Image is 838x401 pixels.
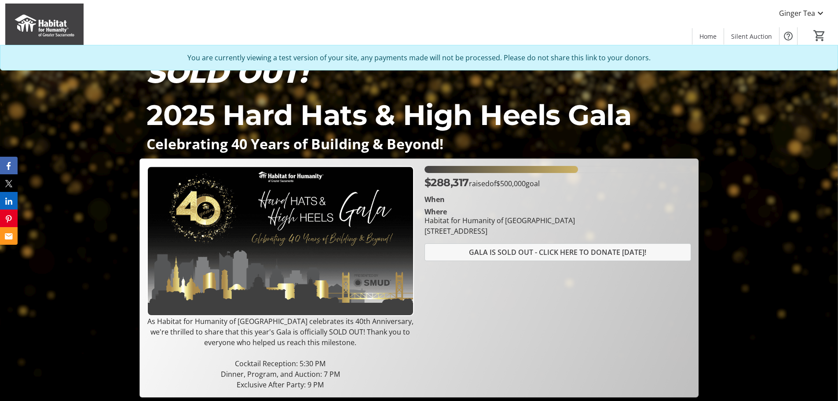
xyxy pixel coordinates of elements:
[146,136,691,151] p: Celebrating 40 Years of Building & Beyond!
[424,166,691,173] div: 57.663438% of fundraising goal reached
[469,247,646,258] span: GALA IS SOLD OUT - CLICK HERE TO DONATE [DATE]!
[496,179,526,188] span: $500,000
[812,28,827,44] button: Cart
[146,94,691,136] p: 2025 Hard Hats & High Heels Gala
[5,4,84,48] img: Habitat for Humanity of Greater Sacramento's Logo
[147,316,414,348] p: As Habitat for Humanity of [GEOGRAPHIC_DATA] celebrates its 40th Anniversary, we're thrilled to s...
[424,208,447,215] div: Where
[424,243,691,261] button: GALA IS SOLD OUT - CLICK HERE TO DONATE [DATE]!
[147,166,414,316] img: Campaign CTA Media Photo
[147,379,414,390] p: Exclusive After Party: 9 PM
[699,32,717,41] span: Home
[424,226,575,236] div: [STREET_ADDRESS]
[147,358,414,369] p: Cocktail Reception: 5:30 PM
[424,175,540,191] p: raised of goal
[424,194,445,205] div: When
[146,55,307,90] em: SOLD OUT!
[424,176,469,189] span: $288,317
[724,28,779,44] a: Silent Auction
[779,8,815,18] span: Ginger Tea
[424,215,575,226] div: Habitat for Humanity of [GEOGRAPHIC_DATA]
[692,28,724,44] a: Home
[147,369,414,379] p: Dinner, Program, and Auction: 7 PM
[772,6,833,20] button: Ginger Tea
[731,32,772,41] span: Silent Auction
[779,27,797,45] button: Help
